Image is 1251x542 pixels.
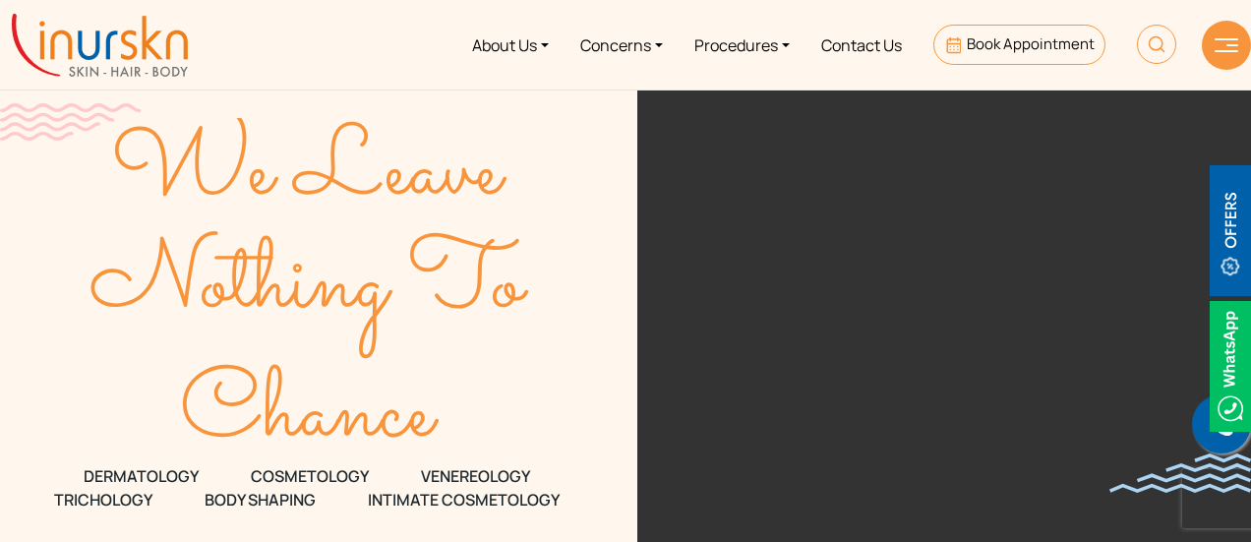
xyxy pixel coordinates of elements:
text: We Leave [111,100,508,245]
span: DERMATOLOGY [84,464,199,488]
span: COSMETOLOGY [251,464,369,488]
img: HeaderSearch [1137,25,1176,64]
text: Chance [180,343,440,488]
a: Concerns [565,8,679,82]
a: About Us [456,8,565,82]
img: hamLine.svg [1215,38,1238,52]
text: Nothing To [89,213,530,359]
a: Contact Us [805,8,918,82]
span: TRICHOLOGY [54,488,152,512]
a: Procedures [679,8,805,82]
a: Whatsappicon [1210,353,1251,375]
img: bluewave [1109,453,1251,493]
span: Body Shaping [205,488,316,512]
img: inurskn-logo [12,14,188,77]
img: Whatsappicon [1210,301,1251,432]
a: Book Appointment [933,25,1105,65]
span: VENEREOLOGY [421,464,530,488]
span: Intimate Cosmetology [368,488,560,512]
img: offerBt [1210,165,1251,296]
span: Book Appointment [967,33,1095,54]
